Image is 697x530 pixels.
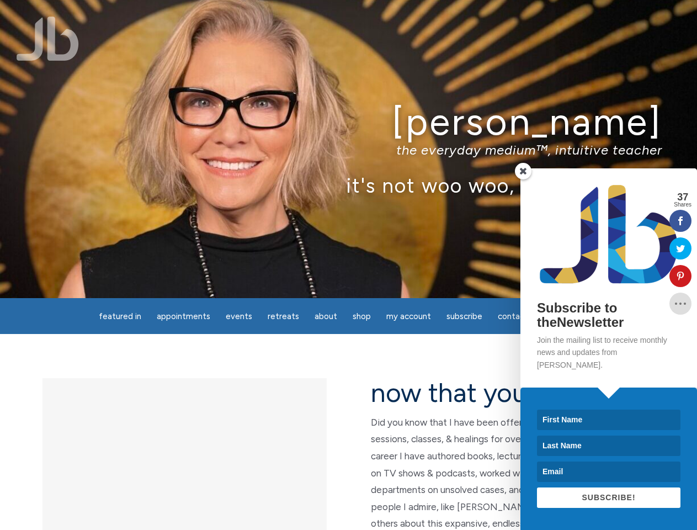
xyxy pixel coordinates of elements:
span: Appointments [157,311,210,321]
p: the everyday medium™, intuitive teacher [35,142,662,158]
span: About [315,311,337,321]
h2: now that you are here… [371,378,655,407]
button: SUBSCRIBE! [537,487,680,508]
span: Retreats [268,311,299,321]
span: SUBSCRIBE! [582,493,635,502]
a: Subscribe [440,306,489,327]
input: First Name [537,410,680,430]
h1: [PERSON_NAME] [35,101,662,142]
a: My Account [380,306,438,327]
span: My Account [386,311,431,321]
span: 37 [674,192,691,202]
p: it's not woo woo, it's true true™ [35,173,662,197]
a: Events [219,306,259,327]
h2: Subscribe to theNewsletter [537,301,680,330]
img: Jamie Butler. The Everyday Medium [17,17,79,61]
input: Email [537,462,680,482]
span: Shop [353,311,371,321]
a: Retreats [261,306,306,327]
span: featured in [99,311,141,321]
a: About [308,306,344,327]
a: Shop [346,306,377,327]
a: Appointments [150,306,217,327]
span: Subscribe [446,311,482,321]
input: Last Name [537,436,680,456]
span: Shares [674,202,691,208]
a: featured in [92,306,148,327]
p: Join the mailing list to receive monthly news and updates from [PERSON_NAME]. [537,334,680,371]
span: Events [226,311,252,321]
